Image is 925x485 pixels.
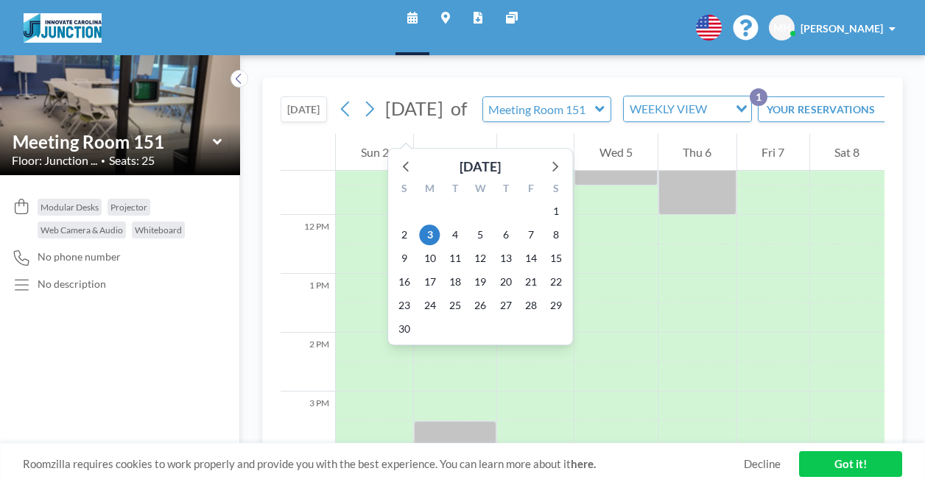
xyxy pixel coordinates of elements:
[281,96,327,122] button: [DATE]
[38,250,121,263] span: No phone number
[799,451,902,477] a: Got it!
[336,134,413,171] div: Sun 2
[810,134,884,171] div: Sat 8
[281,274,335,333] div: 1 PM
[497,134,574,171] div: Tue 4
[750,88,767,106] p: 1
[574,134,657,171] div: Wed 5
[41,202,99,213] span: Modular Desks
[483,97,596,121] input: Meeting Room 151
[627,99,710,118] span: WEEKLY VIEW
[744,457,781,471] a: Decline
[624,96,751,121] div: Search for option
[711,99,727,118] input: Search for option
[13,131,213,152] input: Meeting Room 151
[110,202,147,213] span: Projector
[24,13,102,43] img: organization-logo
[571,457,596,470] a: here.
[23,457,744,471] span: Roomzilla requires cookies to work properly and provide you with the best experience. You can lea...
[414,134,496,171] div: Mon 3
[801,22,883,35] span: [PERSON_NAME]
[281,392,335,450] div: 3 PM
[385,97,443,119] span: [DATE]
[758,96,905,122] button: YOUR RESERVATIONS1
[281,156,335,215] div: 11 AM
[41,224,123,236] span: Web Camera & Audio
[101,156,105,166] span: •
[109,153,155,168] span: Seats: 25
[281,333,335,392] div: 2 PM
[281,215,335,274] div: 12 PM
[658,134,736,171] div: Thu 6
[451,97,467,120] span: of
[773,21,791,35] span: MH
[737,134,809,171] div: Fri 7
[135,224,182,236] span: Whiteboard
[38,277,106,291] div: No description
[12,153,97,168] span: Floor: Junction ...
